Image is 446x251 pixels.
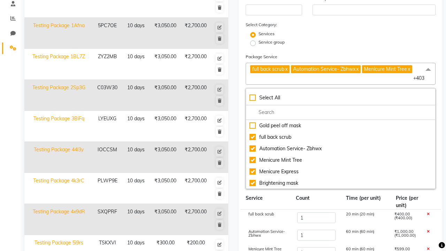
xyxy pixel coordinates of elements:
div: ₹1,000.00 (₹1,000.00) [389,230,422,242]
td: 10 days [122,142,150,173]
td: Testing Package 1BL7Z [24,49,93,80]
div: Gold peel off mask [249,122,432,129]
td: ₹3,050.00 [150,80,180,111]
td: 10 days [122,49,150,80]
td: 5PC7OE [93,18,122,49]
div: Automation Service- Zbhwx [249,145,432,152]
a: x [284,66,287,72]
td: 10 days [122,204,150,235]
td: ₹3,050.00 [150,204,180,235]
div: Price (per unit) [391,195,424,209]
span: Automation Service- Zbhwx [293,66,355,72]
td: LYEUXG [93,111,122,142]
td: ₹3,050.00 [150,142,180,173]
a: x [355,66,359,72]
span: +403 [413,75,430,81]
td: PLWP9E [93,173,122,204]
td: ₹2,700.00 [180,49,211,80]
input: multiselect-search [249,109,432,116]
div: Time (per unit) [341,195,391,209]
td: Testing Package 4k3rC [24,173,93,204]
div: ₹400.00 (₹400.00) [389,212,422,224]
label: Select Category: [246,22,277,28]
td: SXQPRF [93,204,122,235]
td: Testing Package 2Sp3G [24,80,93,111]
div: Brightening mask [249,180,432,187]
td: 10 days [122,80,150,111]
div: 60 min (60 min) [341,230,390,242]
div: Menicure Express [249,168,432,175]
td: ₹3,050.00 [150,18,180,49]
span: Menicure Mint Tree [364,66,407,72]
td: ₹2,700.00 [180,142,211,173]
td: ZYZ2MB [93,49,122,80]
td: Testing Package 3BiFq [24,111,93,142]
td: IOCCSM [93,142,122,173]
td: 10 days [122,111,150,142]
td: ₹2,700.00 [180,111,211,142]
div: Service [240,195,291,209]
div: full back scrub [249,134,432,141]
td: ₹2,700.00 [180,204,211,235]
td: ₹3,050.00 [150,49,180,80]
td: ₹3,050.00 [150,173,180,204]
a: x [407,66,410,72]
td: 10 days [122,18,150,49]
div: Select All [249,94,432,101]
label: Package Service [246,54,277,60]
span: full back scrub [248,212,274,216]
td: Testing Package 4x9dR [24,204,93,235]
div: 20 min (20 min) [341,212,390,224]
div: Menicure Mint Tree [249,157,432,164]
td: Testing Package 1Afna [24,18,93,49]
td: ₹2,700.00 [180,80,211,111]
span: full back scrub [252,66,284,72]
td: ₹2,700.00 [180,173,211,204]
div: Count [291,195,341,209]
td: C03W30 [93,80,122,111]
label: Service group [259,39,285,45]
td: Testing Package 44l3y [24,142,93,173]
label: Services [259,31,275,37]
td: ₹3,050.00 [150,111,180,142]
span: Automation Service- Zbhwx [248,229,285,238]
td: 10 days [122,173,150,204]
td: ₹2,700.00 [180,18,211,49]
